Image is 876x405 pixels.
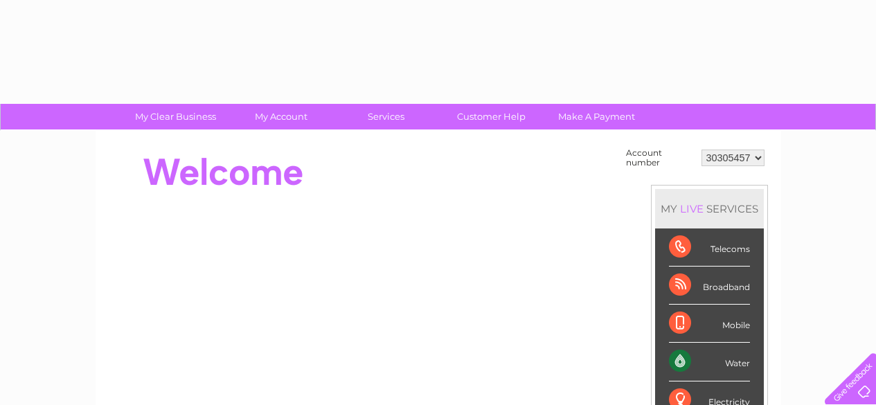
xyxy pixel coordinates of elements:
[118,104,233,129] a: My Clear Business
[677,202,706,215] div: LIVE
[669,267,750,305] div: Broadband
[224,104,338,129] a: My Account
[329,104,443,129] a: Services
[623,145,698,171] td: Account number
[669,305,750,343] div: Mobile
[539,104,654,129] a: Make A Payment
[669,343,750,381] div: Water
[434,104,548,129] a: Customer Help
[669,228,750,267] div: Telecoms
[655,189,764,228] div: MY SERVICES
